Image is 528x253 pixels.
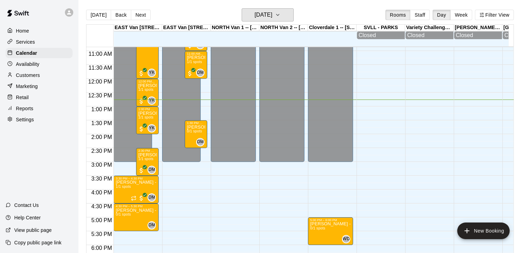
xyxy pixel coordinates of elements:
[343,236,350,243] span: WD
[116,177,157,180] div: 3:30 PM – 4:30 PM
[16,105,33,112] p: Reports
[259,25,308,31] div: NORTH Van 2 -- [STREET_ADDRESS]
[342,235,350,243] div: Wes Darvill
[150,96,156,105] span: Yuma Kiyono
[138,107,157,111] div: 1:00 PM – 2:00 PM
[254,10,272,20] h6: [DATE]
[6,70,73,80] a: Customers
[150,221,156,229] span: Davis Mabone
[454,25,502,31] div: [PERSON_NAME] Park - [STREET_ADDRESS]
[148,193,156,202] div: Davis Mabone
[148,69,156,77] div: Yuma Kiyono
[16,50,37,56] p: Calendar
[86,93,114,98] span: 12:30 PM
[116,212,131,216] span: 0/1 spots filled
[197,69,204,76] span: DM
[187,121,205,125] div: 1:30 PM – 2:30 PM
[6,48,73,58] a: Calendar
[148,96,156,105] div: Yuma Kiyono
[187,129,202,133] span: 0/1 spots filled
[475,10,514,20] button: Filter View
[90,134,114,140] span: 2:00 PM
[114,25,162,31] div: EAST Van [STREET_ADDRESS]
[196,69,204,77] div: Davis Mabone
[150,69,156,77] span: Yuma Kiyono
[138,149,157,152] div: 2:30 PM – 3:30 PM
[138,167,145,174] span: All customers have paid
[185,120,207,148] div: 1:30 PM – 2:30 PM: Savan Ghataurah - Tues, Aug 12 @ East Van
[456,32,500,38] div: Closed
[131,195,136,201] span: Recurring event
[138,115,153,119] span: 1/1 spots filled
[90,106,114,112] span: 1:00 PM
[407,32,452,38] div: Closed
[148,166,156,174] div: Davis Mabone
[90,245,114,251] span: 6:00 PM
[138,88,153,91] span: 1/1 spots filled
[6,26,73,36] div: Home
[308,25,357,31] div: Cloverdale 1 -- [STREET_ADDRESS]
[359,32,403,38] div: Closed
[6,59,73,69] div: Availability
[116,204,157,208] div: 4:30 PM – 5:30 PM
[111,10,131,20] button: Back
[87,51,114,57] span: 11:00 AM
[90,231,114,237] span: 5:30 PM
[138,195,145,202] span: All customers have paid
[6,37,73,47] a: Services
[185,51,207,79] div: 11:00 AM – 12:00 PM: Kian Sandhu - Tuesdays, Aug 5, 12, 19 @ East Van
[187,52,205,55] div: 11:00 AM – 12:00 PM
[149,166,155,173] span: DM
[116,185,131,189] span: 1/1 spots filled
[90,217,114,223] span: 5:00 PM
[345,235,350,243] span: Wes Darvill
[149,222,155,229] span: DM
[149,69,155,76] span: YK
[90,148,114,154] span: 2:30 PM
[149,194,155,201] span: DM
[16,116,34,123] p: Settings
[6,92,73,103] a: Retail
[196,138,204,146] div: Davis Mabone
[162,25,211,31] div: EAST Van [STREET_ADDRESS]
[16,38,35,45] p: Services
[114,203,159,231] div: 4:30 PM – 5:30 PM: Joey Kim - Tuesday, Aug 12 @ East Van
[308,217,353,245] div: 5:00 PM – 6:00 PM: CJ Haight - Tuesday, Aug 12 @ Cloverdale
[199,138,204,146] span: Davis Mabone
[136,23,159,79] div: 10:00 AM – 12:00 PM: Jason Park - Aug 7 - 28 @ East Van
[242,8,294,21] button: [DATE]
[16,94,29,101] p: Retail
[199,69,204,77] span: Davis Mabone
[90,162,114,168] span: 3:00 PM
[90,176,114,182] span: 3:30 PM
[148,221,156,229] div: Davis Mabone
[138,157,153,161] span: 1/1 spots filled
[149,97,155,104] span: YK
[186,70,193,77] span: All customers have paid
[16,72,40,79] p: Customers
[6,114,73,125] a: Settings
[87,65,114,71] span: 11:30 AM
[16,83,38,90] p: Marketing
[136,79,159,106] div: 12:00 PM – 1:00 PM: Ryland Burville - Tuesday, August 12 @ EastVan
[357,25,405,31] div: SVLL - PARKS
[457,223,510,239] button: add
[86,79,114,85] span: 12:00 PM
[405,25,454,31] div: Variety Challenger Diamond, [STREET_ADDRESS][PERSON_NAME]
[138,98,145,105] span: All customers have paid
[138,80,157,83] div: 12:00 PM – 1:00 PM
[187,60,202,64] span: 1/1 spots filled
[114,176,159,203] div: 3:30 PM – 4:30 PM: Jean Ramos - Aug 4, 12 & 21 @ East Van
[131,10,150,20] button: Next
[150,124,156,132] span: Yuma Kiyono
[90,190,114,195] span: 4:00 PM
[14,239,61,246] p: Copy public page link
[14,202,39,209] p: Contact Us
[385,10,410,20] button: Rooms
[90,120,114,126] span: 1:30 PM
[6,103,73,114] a: Reports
